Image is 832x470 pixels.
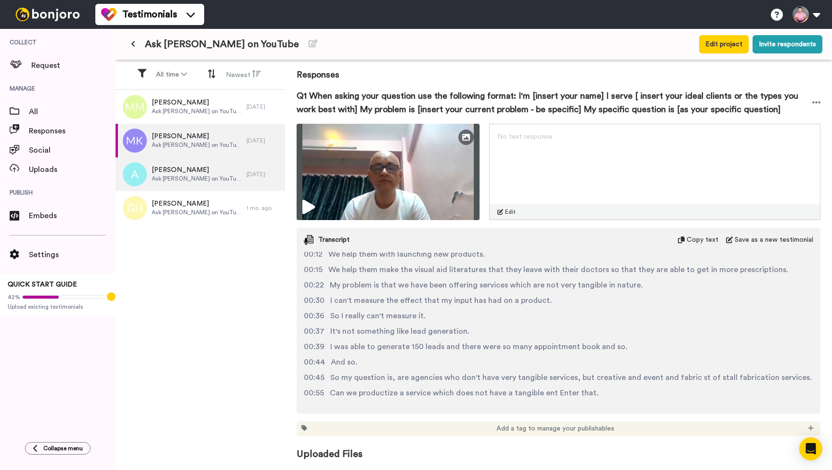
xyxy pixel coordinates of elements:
span: 00:30 [304,295,325,306]
span: So I really can't measure it. [330,310,426,322]
span: Testimonials [122,8,177,21]
span: Ask [PERSON_NAME] on YouTube [152,107,242,115]
button: Edit project [699,35,749,53]
span: It's not something like lead generation. [330,326,469,337]
span: So my question is, are agencies who don't have very tangible services, but creative and event and... [330,372,812,383]
div: 1 mo. ago [247,204,280,212]
span: Copy text [687,235,718,245]
span: Responses [297,56,820,81]
span: Uploaded Files [297,436,820,461]
span: 00:55 [304,387,324,399]
a: [PERSON_NAME]Ask [PERSON_NAME] on YouTube[DATE] [116,90,285,124]
button: Newest [220,65,267,84]
span: Ask [PERSON_NAME] on YouTube [145,38,299,51]
span: 00:45 [304,372,325,383]
span: Settings [29,249,116,261]
a: [PERSON_NAME]Ask [PERSON_NAME] on YouTube1 mo. ago [116,191,285,225]
img: mm.png [123,95,147,119]
span: Ask [PERSON_NAME] on YouTube [152,141,242,149]
span: 00:15 [304,264,323,275]
span: Add a tag to manage your publishables [496,424,614,433]
span: [PERSON_NAME] [152,165,242,175]
button: All time [150,66,193,83]
img: gh.png [123,196,147,220]
span: Social [29,144,116,156]
span: I was able to generate 150 leads and there were so many appointment book and so. [330,341,627,352]
span: We help them with launching new products. [328,248,485,260]
span: My problem is that we have been offering services which are not very tangible in nature. [330,279,643,291]
span: Responses [29,125,116,137]
span: Edit [505,208,516,216]
span: Embeds [29,210,116,222]
div: [DATE] [247,170,280,178]
div: Tooltip anchor [107,292,116,301]
span: Save as a new testimonial [735,235,813,245]
img: transcript.svg [304,235,313,245]
span: And so. [331,356,357,368]
span: 00:12 [304,248,323,260]
span: Transcript [318,235,350,245]
span: Q1 When asking your question use the following format: I'm [insert your name] I serve [ insert yo... [297,89,812,116]
a: [PERSON_NAME]Ask [PERSON_NAME] on YouTube[DATE] [116,157,285,191]
span: [PERSON_NAME] [152,98,242,107]
span: QUICK START GUIDE [8,281,77,288]
button: Collapse menu [25,442,91,455]
span: 00:39 [304,341,325,352]
div: [DATE] [247,103,280,111]
span: Upload existing testimonials [8,303,108,311]
button: Invite respondents [753,35,822,53]
div: Open Intercom Messenger [799,437,822,460]
span: I can't measure the effect that my input has had on a product. [330,295,552,306]
span: Uploads [29,164,116,175]
span: 00:37 [304,326,325,337]
img: a.png [123,162,147,186]
div: [DATE] [247,137,280,144]
span: 00:44 [304,356,325,368]
span: We help them make the visual aid literatures that they leave with their doctors so that they are ... [328,264,788,275]
img: 321b2008-67c5-496c-94ac-8d83aeddf836-thumbnail_full-1758563535.jpg [297,124,480,220]
span: Collapse menu [43,444,83,452]
img: mk.png [123,129,147,153]
span: Ask [PERSON_NAME] on YouTube [152,209,242,216]
span: 42% [8,293,20,301]
span: No text response [497,133,552,140]
span: All [29,106,116,117]
a: [PERSON_NAME]Ask [PERSON_NAME] on YouTube[DATE] [116,124,285,157]
span: 00:22 [304,279,324,291]
span: [PERSON_NAME] [152,131,242,141]
span: Can we productize a service which does not have a tangible ent Enter that. [330,387,598,399]
img: tm-color.svg [101,7,117,22]
span: 00:36 [304,310,325,322]
img: bj-logo-header-white.svg [12,8,84,21]
span: Request [31,60,116,71]
span: Ask [PERSON_NAME] on YouTube [152,175,242,183]
span: [PERSON_NAME] [152,199,242,209]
